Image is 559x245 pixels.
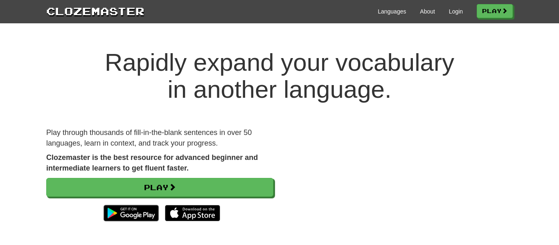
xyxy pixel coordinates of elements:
a: Play [46,178,273,197]
p: Play through thousands of fill-in-the-blank sentences in over 50 languages, learn in context, and... [46,128,273,148]
img: Download_on_the_App_Store_Badge_US-UK_135x40-25178aeef6eb6b83b96f5f2d004eda3bffbb37122de64afbaef7... [165,205,220,221]
a: Login [449,7,463,16]
a: Play [477,4,513,18]
a: Languages [378,7,406,16]
a: About [420,7,435,16]
img: Get it on Google Play [99,201,163,225]
strong: Clozemaster is the best resource for advanced beginner and intermediate learners to get fluent fa... [46,153,258,172]
a: Clozemaster [46,3,144,18]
